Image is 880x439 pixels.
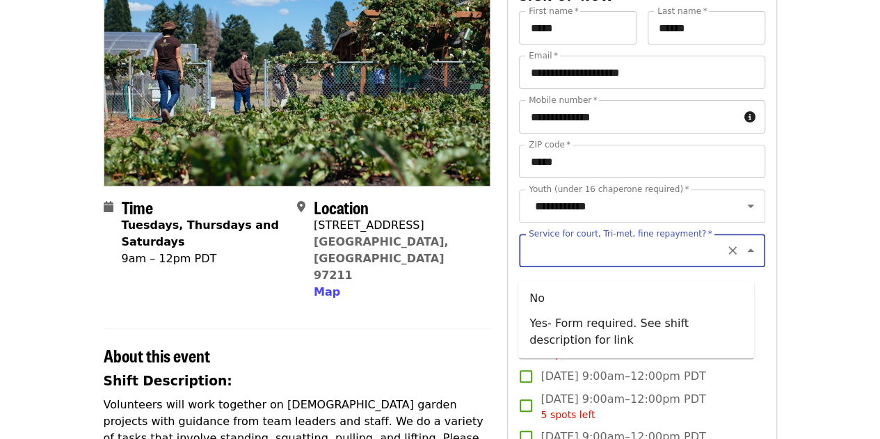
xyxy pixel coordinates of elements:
[104,343,210,367] span: About this event
[529,141,570,149] label: ZIP code
[744,111,755,124] i: circle-info icon
[314,284,340,301] button: Map
[541,368,705,385] span: [DATE] 9:00am–12:00pm PDT
[122,250,286,267] div: 9am – 12pm PDT
[122,195,153,219] span: Time
[529,51,558,60] label: Email
[657,7,707,15] label: Last name
[723,241,742,260] button: Clear
[314,235,449,282] a: [GEOGRAPHIC_DATA], [GEOGRAPHIC_DATA] 97211
[541,391,705,422] span: [DATE] 9:00am–12:00pm PDT
[519,100,738,134] input: Mobile number
[518,286,754,311] li: No
[741,241,760,260] button: Close
[518,311,754,353] li: Yes- Form required. See shift description for link
[529,185,689,193] label: Youth (under 16 chaperone required)
[297,200,305,214] i: map-marker-alt icon
[104,374,232,388] strong: Shift Description:
[529,7,579,15] label: First name
[314,217,479,234] div: [STREET_ADDRESS]
[541,409,595,420] span: 5 spots left
[741,196,760,216] button: Open
[519,145,765,178] input: ZIP code
[519,11,637,45] input: First name
[314,285,340,298] span: Map
[529,230,712,238] label: Service for court, Tri-met, fine repayment?
[529,96,597,104] label: Mobile number
[104,200,113,214] i: calendar icon
[314,195,369,219] span: Location
[519,56,765,89] input: Email
[648,11,765,45] input: Last name
[122,218,279,248] strong: Tuesdays, Thursdays and Saturdays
